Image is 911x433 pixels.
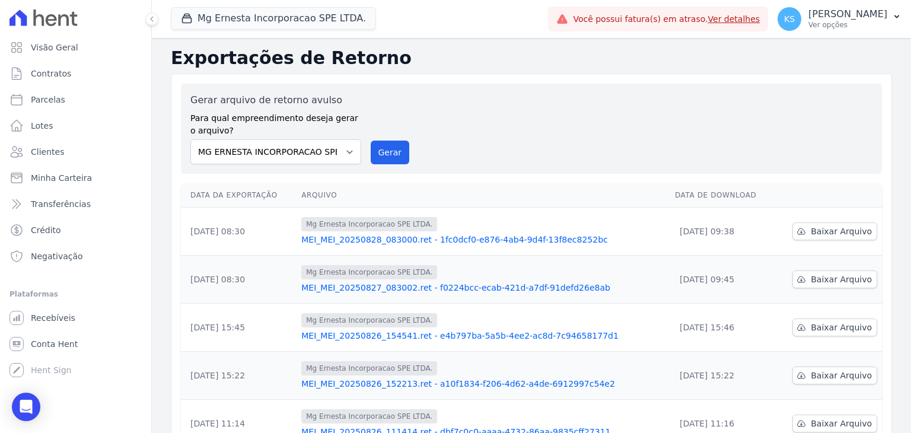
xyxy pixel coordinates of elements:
[301,313,437,327] span: Mg Ernesta Incorporacao SPE LTDA.
[811,370,872,381] span: Baixar Arquivo
[301,282,665,294] a: MEI_MEI_20250827_083002.ret - f0224bcc-ecab-421d-a7df-91defd26e8ab
[670,183,774,208] th: Data de Download
[190,107,361,137] label: Para qual empreendimento deseja gerar o arquivo?
[808,20,887,30] p: Ver opções
[181,183,297,208] th: Data da Exportação
[31,68,71,79] span: Contratos
[5,62,146,85] a: Contratos
[31,120,53,132] span: Lotes
[811,321,872,333] span: Baixar Arquivo
[371,141,410,164] button: Gerar
[31,338,78,350] span: Conta Hent
[5,218,146,242] a: Crédito
[808,8,887,20] p: [PERSON_NAME]
[792,367,877,384] a: Baixar Arquivo
[301,265,437,279] span: Mg Ernesta Incorporacao SPE LTDA.
[670,352,774,400] td: [DATE] 15:22
[811,418,872,429] span: Baixar Arquivo
[181,208,297,256] td: [DATE] 08:30
[31,224,61,236] span: Crédito
[811,225,872,237] span: Baixar Arquivo
[301,330,665,342] a: MEI_MEI_20250826_154541.ret - e4b797ba-5a5b-4ee2-ac8d-7c94658177d1
[5,244,146,268] a: Negativação
[301,361,437,375] span: Mg Ernesta Incorporacao SPE LTDA.
[301,409,437,424] span: Mg Ernesta Incorporacao SPE LTDA.
[31,42,78,53] span: Visão Geral
[792,222,877,240] a: Baixar Arquivo
[5,192,146,216] a: Transferências
[301,217,437,231] span: Mg Ernesta Incorporacao SPE LTDA.
[670,304,774,352] td: [DATE] 15:46
[573,13,760,26] span: Você possui fatura(s) em atraso.
[190,93,361,107] label: Gerar arquivo de retorno avulso
[301,378,665,390] a: MEI_MEI_20250826_152213.ret - a10f1834-f206-4d62-a4de-6912997c54e2
[31,146,64,158] span: Clientes
[792,270,877,288] a: Baixar Arquivo
[181,304,297,352] td: [DATE] 15:45
[297,183,670,208] th: Arquivo
[31,172,92,184] span: Minha Carteira
[5,306,146,330] a: Recebíveis
[811,273,872,285] span: Baixar Arquivo
[31,312,75,324] span: Recebíveis
[5,332,146,356] a: Conta Hent
[171,7,376,30] button: Mg Ernesta Incorporacao SPE LTDA.
[5,36,146,59] a: Visão Geral
[31,250,83,262] span: Negativação
[792,319,877,336] a: Baixar Arquivo
[301,234,665,246] a: MEI_MEI_20250828_083000.ret - 1fc0dcf0-e876-4ab4-9d4f-13f8ec8252bc
[5,88,146,112] a: Parcelas
[31,198,91,210] span: Transferências
[31,94,65,106] span: Parcelas
[670,256,774,304] td: [DATE] 09:45
[784,15,795,23] span: KS
[768,2,911,36] button: KS [PERSON_NAME] Ver opções
[792,415,877,432] a: Baixar Arquivo
[5,166,146,190] a: Minha Carteira
[5,114,146,138] a: Lotes
[9,287,142,301] div: Plataformas
[670,208,774,256] td: [DATE] 09:38
[12,393,40,421] div: Open Intercom Messenger
[181,352,297,400] td: [DATE] 15:22
[181,256,297,304] td: [DATE] 08:30
[708,14,760,24] a: Ver detalhes
[5,140,146,164] a: Clientes
[171,47,892,69] h2: Exportações de Retorno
